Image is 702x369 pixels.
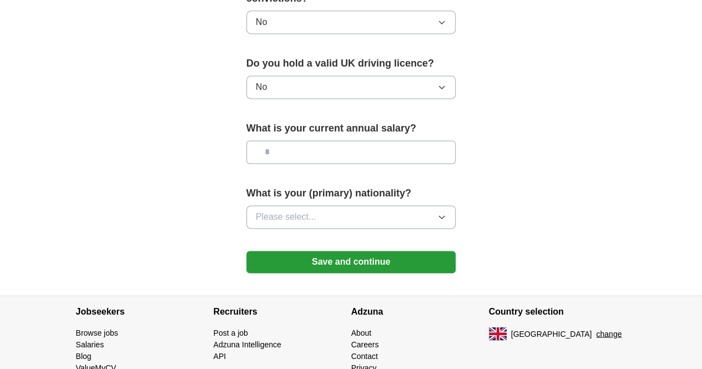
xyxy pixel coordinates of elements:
[351,340,379,348] a: Careers
[214,351,226,360] a: API
[246,75,456,99] button: No
[246,205,456,229] button: Please select...
[246,56,456,71] label: Do you hold a valid UK driving licence?
[246,11,456,34] button: No
[256,210,316,224] span: Please select...
[256,16,267,29] span: No
[246,121,456,136] label: What is your current annual salary?
[596,328,622,340] button: change
[76,351,92,360] a: Blog
[246,251,456,273] button: Save and continue
[351,328,372,337] a: About
[246,186,456,201] label: What is your (primary) nationality?
[511,328,592,340] span: [GEOGRAPHIC_DATA]
[489,296,627,327] h4: Country selection
[351,351,378,360] a: Contact
[214,328,248,337] a: Post a job
[489,327,507,340] img: UK flag
[256,80,267,94] span: No
[76,340,104,348] a: Salaries
[214,340,281,348] a: Adzuna Intelligence
[76,328,118,337] a: Browse jobs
